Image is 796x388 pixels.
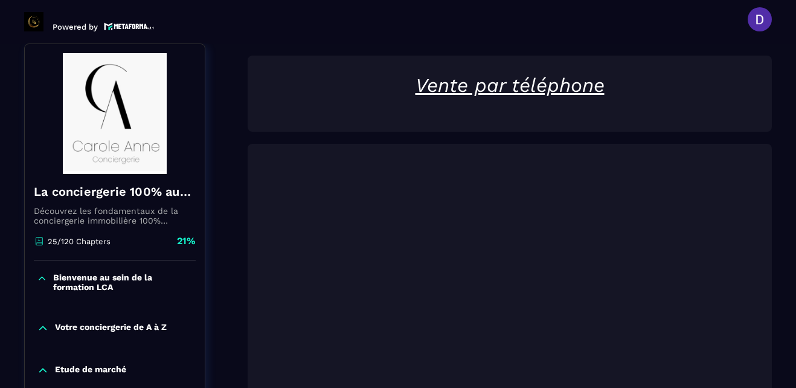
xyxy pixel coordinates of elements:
[48,237,111,246] p: 25/120 Chapters
[104,21,155,31] img: logo
[53,273,193,292] p: Bienvenue au sein de la formation LCA
[53,22,98,31] p: Powered by
[24,12,43,31] img: logo-branding
[55,364,126,377] p: Etude de marché
[177,234,196,248] p: 21%
[416,74,605,97] u: Vente par téléphone
[34,183,196,200] h4: La conciergerie 100% automatisée
[34,53,196,174] img: banner
[55,322,167,334] p: Votre conciergerie de A à Z
[34,206,196,225] p: Découvrez les fondamentaux de la conciergerie immobilière 100% automatisée. Cette formation est c...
